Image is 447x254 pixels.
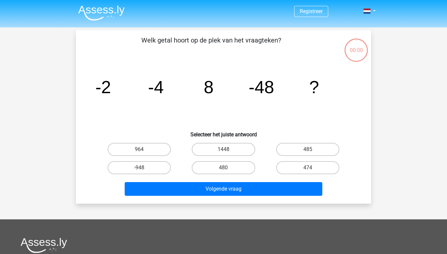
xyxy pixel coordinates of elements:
[204,77,214,97] tspan: 8
[125,182,323,196] button: Volgende vraag
[300,8,323,14] a: Registreer
[344,38,368,54] div: 00:00
[309,77,319,97] tspan: ?
[108,161,171,174] label: -948
[276,143,339,156] label: 485
[249,77,274,97] tspan: -48
[108,143,171,156] label: 964
[148,77,164,97] tspan: -4
[78,5,125,21] img: Assessly
[86,126,361,138] h6: Selecteer het juiste antwoord
[192,161,255,174] label: 480
[21,238,67,253] img: Assessly logo
[192,143,255,156] label: 1448
[86,35,336,55] p: Welk getal hoort op de plek van het vraagteken?
[276,161,339,174] label: 474
[95,77,111,97] tspan: -2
